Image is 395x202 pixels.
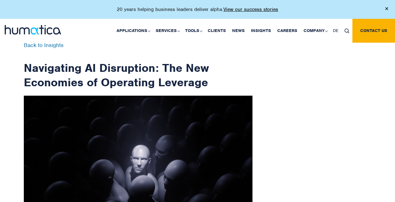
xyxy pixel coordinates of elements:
[330,19,341,43] a: DE
[24,43,252,89] h1: Navigating AI Disruption: The New Economies of Operating Leverage
[153,19,182,43] a: Services
[248,19,274,43] a: Insights
[274,19,300,43] a: Careers
[333,28,338,33] span: DE
[5,25,61,35] img: logo
[345,29,349,33] img: search_icon
[223,6,278,13] a: View our success stories
[113,19,153,43] a: Applications
[182,19,205,43] a: Tools
[229,19,248,43] a: News
[205,19,229,43] a: Clients
[117,6,278,13] p: 20 years helping business leaders deliver alpha.
[24,42,64,49] a: Back to Insights
[300,19,330,43] a: Company
[352,19,395,43] a: Contact us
